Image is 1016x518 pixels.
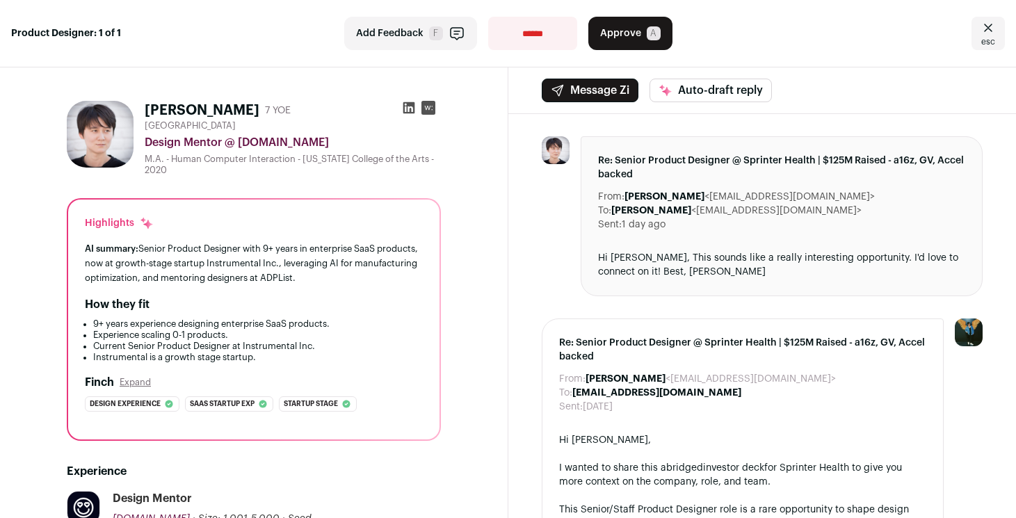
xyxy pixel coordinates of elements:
button: Message Zi [542,79,638,102]
dd: <[EMAIL_ADDRESS][DOMAIN_NAME]> [624,190,875,204]
span: A [647,26,661,40]
dd: <[EMAIL_ADDRESS][DOMAIN_NAME]> [611,204,862,218]
span: [GEOGRAPHIC_DATA] [145,120,236,131]
div: Senior Product Designer with 9+ years in enterprise SaaS products, now at growth-stage startup In... [85,241,423,285]
dt: To: [598,204,611,218]
span: Design experience [90,397,161,411]
dd: [DATE] [583,400,613,414]
span: Saas startup exp [190,397,255,411]
a: Close [971,17,1005,50]
div: Design Mentor @ [DOMAIN_NAME] [145,134,441,151]
div: Highlights [85,216,154,230]
span: Approve [600,26,641,40]
img: 1f4e88f1d5d9c067296516f8e8d76db4a32f5769eab8d7f6764fae0d8193ebf7.jpg [67,101,134,168]
div: Hi [PERSON_NAME], This sounds like a really interesting opportunity. I'd love to connect on it! B... [598,251,966,279]
h2: Finch [85,374,114,391]
div: Hi [PERSON_NAME], [559,433,927,447]
div: Design Mentor [113,491,192,506]
b: [PERSON_NAME] [586,374,666,384]
button: Auto-draft reply [650,79,772,102]
li: Current Senior Product Designer at Instrumental Inc. [93,341,423,352]
dt: From: [559,372,586,386]
dt: Sent: [598,218,622,232]
img: 12031951-medium_jpg [955,318,983,346]
li: Experience scaling 0-1 products. [93,330,423,341]
dd: <[EMAIL_ADDRESS][DOMAIN_NAME]> [586,372,836,386]
span: Startup stage [284,397,338,411]
strong: Product Designer: 1 of 1 [11,26,121,40]
b: [PERSON_NAME] [624,192,704,202]
span: Re: Senior Product Designer @ Sprinter Health | $125M Raised - a16z, GV, Accel backed [559,336,927,364]
li: Instrumental is a growth stage startup. [93,352,423,363]
li: 9+ years experience designing enterprise SaaS products. [93,318,423,330]
img: 1f4e88f1d5d9c067296516f8e8d76db4a32f5769eab8d7f6764fae0d8193ebf7.jpg [542,136,570,164]
b: [PERSON_NAME] [611,206,691,216]
h2: How they fit [85,296,150,313]
h2: Experience [67,463,441,480]
div: M.A. - Human Computer Interaction - [US_STATE] College of the Arts - 2020 [145,154,441,176]
span: F [429,26,443,40]
dd: 1 day ago [622,218,666,232]
span: esc [981,36,995,47]
h1: [PERSON_NAME] [145,101,259,120]
dt: Sent: [559,400,583,414]
dt: From: [598,190,624,204]
a: investor deck [703,463,764,473]
button: Approve A [588,17,672,50]
button: Expand [120,377,151,388]
span: Add Feedback [356,26,424,40]
button: Add Feedback F [344,17,477,50]
div: 7 YOE [265,104,291,118]
div: I wanted to share this abridged for Sprinter Health to give you more context on the company, role... [559,461,927,489]
dt: To: [559,386,572,400]
b: [EMAIL_ADDRESS][DOMAIN_NAME] [572,388,741,398]
span: AI summary: [85,244,138,253]
span: Re: Senior Product Designer @ Sprinter Health | $125M Raised - a16z, GV, Accel backed [598,154,966,181]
